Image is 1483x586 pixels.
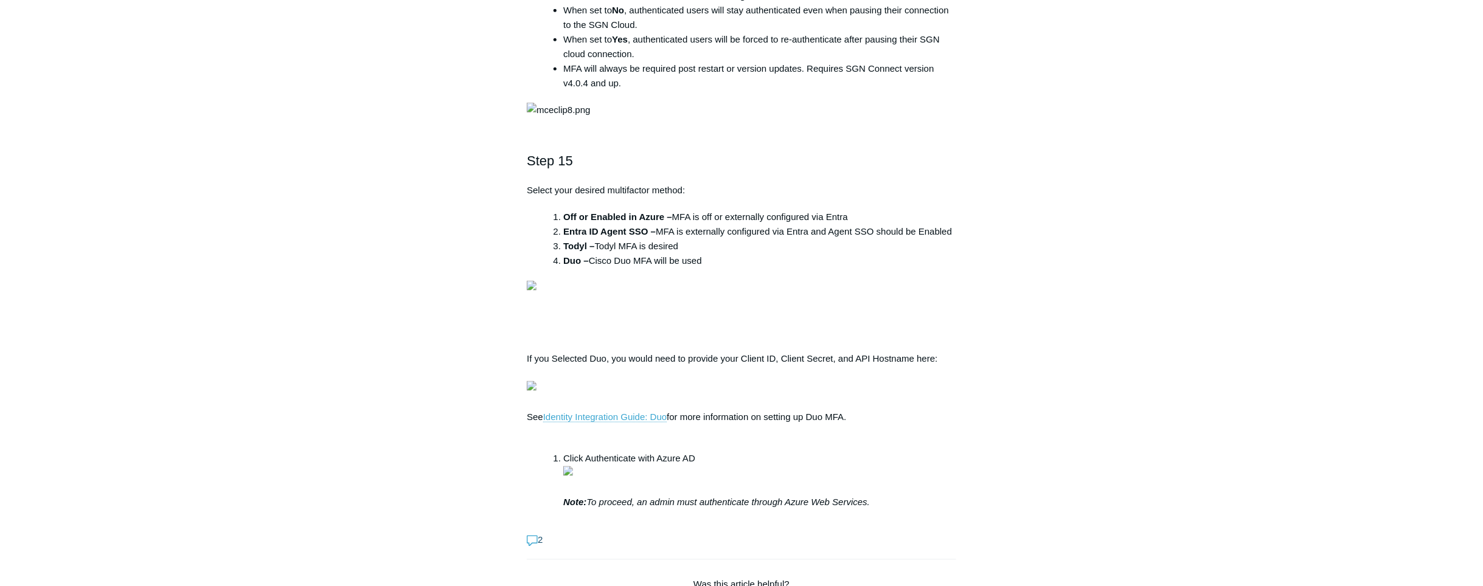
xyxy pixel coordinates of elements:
[563,497,586,507] strong: Note:
[527,183,956,198] p: Select your desired multifactor method:
[563,255,589,266] strong: Duo –
[527,281,537,291] img: 31285508803219
[563,497,870,507] em: To proceed, an admin must authenticate through Azure Web Services.
[563,212,672,222] strong: Off or Enabled in Azure –
[527,103,590,117] img: mceclip8.png
[563,32,956,61] li: When set to , authenticated users will be forced to re-authenticate after pausing their SGN cloud...
[563,210,956,224] li: MFA is off or externally configured via Entra
[563,253,956,268] li: Cisco Duo MFA will be used
[563,239,956,253] li: Todyl MFA is desired
[563,224,956,239] li: MFA is externally configured via Entra and Agent SSO should be Enabled
[563,451,956,509] li: Click Authenticate with Azure AD
[543,412,667,422] a: Identity Integration Guide: Duo
[563,61,956,91] li: MFA will always be required post restart or version updates. Requires SGN Connect version v4.0.4 ...
[563,466,573,476] img: 31285508820755
[527,150,956,171] h2: Step 15
[612,5,624,15] strong: No
[563,241,594,251] strong: Todyl –
[563,3,956,32] li: When set to , authenticated users will stay authenticated even when pausing their connection to t...
[612,34,628,44] strong: Yes
[563,226,656,236] strong: Entra ID Agent SSO –
[527,535,543,545] span: 2
[527,351,956,439] p: If you Selected Duo, you would need to provide your Client ID, Client Secret, and API Hostname he...
[527,381,537,391] img: 31285508811923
